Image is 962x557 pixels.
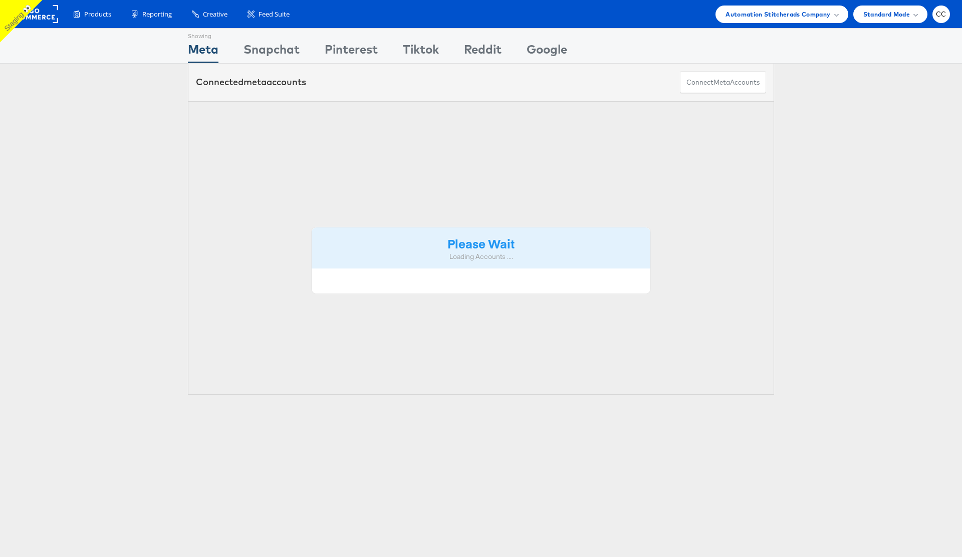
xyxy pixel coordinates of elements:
[325,41,378,63] div: Pinterest
[244,76,267,88] span: meta
[142,10,172,19] span: Reporting
[464,41,502,63] div: Reddit
[84,10,111,19] span: Products
[203,10,227,19] span: Creative
[936,11,946,18] span: CC
[713,78,730,87] span: meta
[188,41,218,63] div: Meta
[196,76,306,89] div: Connected accounts
[863,9,910,20] span: Standard Mode
[319,252,643,261] div: Loading Accounts ....
[680,71,766,94] button: ConnectmetaAccounts
[259,10,290,19] span: Feed Suite
[244,41,300,63] div: Snapchat
[403,41,439,63] div: Tiktok
[726,9,830,20] span: Automation Stitcherads Company
[527,41,567,63] div: Google
[188,29,218,41] div: Showing
[447,235,515,251] strong: Please Wait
